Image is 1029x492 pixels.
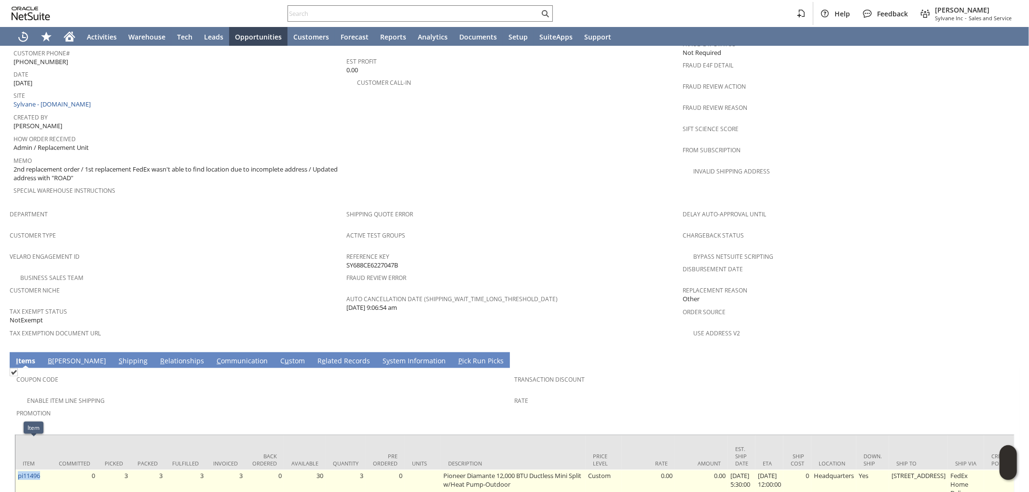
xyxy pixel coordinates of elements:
[204,32,223,41] span: Leads
[23,460,44,467] div: Item
[229,27,288,46] a: Opportunities
[252,452,277,467] div: Back Ordered
[16,356,18,365] span: I
[41,31,52,42] svg: Shortcuts
[177,32,192,41] span: Tech
[12,7,50,20] svg: logo
[214,356,270,367] a: Communication
[380,32,406,41] span: Reports
[683,210,766,218] a: Delay Auto-Approval Until
[346,66,358,75] span: 0.00
[683,104,747,112] a: Fraud Review Reason
[27,424,40,432] div: Item
[693,167,770,175] a: Invalid Shipping Address
[459,32,497,41] span: Documents
[357,79,411,87] a: Customer Call-in
[346,57,377,66] a: Est Profit
[171,27,198,46] a: Tech
[14,157,32,165] a: Memo
[373,452,398,467] div: Pre Ordered
[791,452,804,467] div: Ship Cost
[14,79,32,88] span: [DATE]
[198,27,229,46] a: Leads
[346,261,398,270] span: SY688CE6227047B
[14,121,62,131] span: [PERSON_NAME]
[683,265,743,273] a: Disbursement Date
[969,14,1012,22] span: Sales and Service
[991,452,1013,467] div: Create PO
[64,31,75,42] svg: Home
[14,113,48,121] a: Created By
[955,460,977,467] div: Ship Via
[16,375,58,384] a: Coupon Code
[45,356,109,367] a: B[PERSON_NAME]
[18,471,40,480] a: pi11496
[10,253,80,261] a: Velaro Engagement ID
[333,460,358,467] div: Quantity
[1000,463,1017,480] span: Oracle Guided Learning Widget. To move around, please hold and drag
[87,32,117,41] span: Activities
[285,356,289,365] span: u
[380,356,448,367] a: System Information
[584,32,611,41] span: Support
[735,445,748,467] div: Est. Ship Date
[116,356,150,367] a: Shipping
[1002,354,1014,366] a: Unrolled view on
[683,61,733,69] a: Fraud E4F Detail
[534,27,578,46] a: SuiteApps
[14,70,28,79] a: Date
[683,294,700,304] span: Other
[683,286,747,294] a: Replacement reason
[896,460,941,467] div: Ship To
[160,356,165,365] span: R
[235,32,282,41] span: Opportunities
[693,329,740,337] a: Use Address V2
[128,32,165,41] span: Warehouse
[10,210,48,218] a: Department
[458,356,462,365] span: P
[683,48,721,57] span: Not Required
[346,210,413,218] a: Shipping Quote Error
[315,356,372,367] a: Related Records
[683,308,726,316] a: Order Source
[10,316,43,325] span: NotExempt
[682,460,721,467] div: Amount
[683,231,744,239] a: Chargeback Status
[10,286,60,294] a: Customer Niche
[935,5,1012,14] span: [PERSON_NAME]
[412,460,434,467] div: Units
[386,356,390,365] span: y
[14,165,342,183] span: 2nd replacement order / 1st replacement FedEx wasn't able to find location due to incomplete addr...
[346,303,397,312] span: [DATE] 9:06:54 am
[217,356,221,365] span: C
[1000,445,1017,480] iframe: Click here to launch Oracle Guided Learning Help Panel
[14,143,89,152] span: Admin / Replacement Unit
[683,146,741,154] a: From Subscription
[10,307,67,316] a: Tax Exempt Status
[322,356,326,365] span: e
[935,14,963,22] span: Sylvane Inc
[81,27,123,46] a: Activities
[629,460,668,467] div: Rate
[456,356,506,367] a: Pick Run Picks
[27,397,105,405] a: Enable Item Line Shipping
[763,460,776,467] div: ETA
[48,356,52,365] span: B
[335,27,374,46] a: Forecast
[10,368,18,376] img: Checked
[58,27,81,46] a: Home
[14,92,25,100] a: Site
[593,452,615,467] div: Price Level
[278,356,307,367] a: Custom
[835,9,850,18] span: Help
[172,460,199,467] div: Fulfilled
[515,375,585,384] a: Transaction Discount
[59,460,90,467] div: Committed
[16,409,51,417] a: Promotion
[10,329,101,337] a: Tax Exemption Document URL
[346,295,558,303] a: Auto Cancellation Date (shipping_wait_time_long_threshold_date)
[10,231,56,239] a: Customer Type
[578,27,617,46] a: Support
[515,397,529,405] a: Rate
[683,125,739,133] a: Sift Science Score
